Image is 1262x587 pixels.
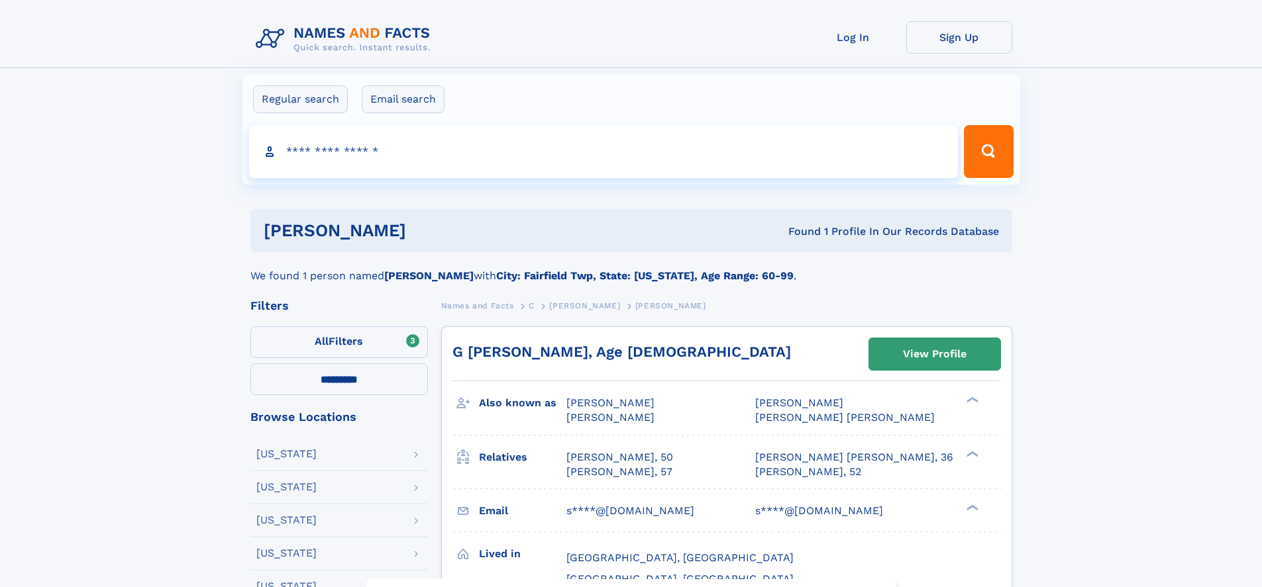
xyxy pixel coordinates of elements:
[529,301,535,310] span: C
[256,449,317,459] div: [US_STATE]
[869,338,1000,370] a: View Profile
[479,446,566,469] h3: Relatives
[249,125,959,178] input: search input
[566,572,794,585] span: [GEOGRAPHIC_DATA], [GEOGRAPHIC_DATA]
[256,482,317,492] div: [US_STATE]
[256,548,317,559] div: [US_STATE]
[963,503,979,512] div: ❯
[479,500,566,522] h3: Email
[755,411,935,424] span: [PERSON_NAME] [PERSON_NAME]
[549,297,620,314] a: [PERSON_NAME]
[566,396,655,409] span: [PERSON_NAME]
[566,465,672,479] a: [PERSON_NAME], 57
[496,269,794,282] b: City: Fairfield Twp, State: [US_STATE], Age Range: 60-99
[755,450,953,465] a: [PERSON_NAME] [PERSON_NAME], 36
[479,392,566,414] h3: Also known as
[549,301,620,310] span: [PERSON_NAME]
[253,85,348,113] label: Regular search
[566,411,655,424] span: [PERSON_NAME]
[250,300,428,312] div: Filters
[566,551,794,564] span: [GEOGRAPHIC_DATA], [GEOGRAPHIC_DATA]
[250,21,441,57] img: Logo Names and Facts
[566,450,673,465] a: [PERSON_NAME], 50
[384,269,474,282] b: [PERSON_NAME]
[964,125,1013,178] button: Search Button
[597,224,999,239] div: Found 1 Profile In Our Records Database
[250,252,1012,284] div: We found 1 person named with .
[906,21,1012,54] a: Sign Up
[315,335,329,347] span: All
[441,297,514,314] a: Names and Facts
[250,326,428,358] label: Filters
[963,449,979,458] div: ❯
[529,297,535,314] a: C
[362,85,445,113] label: Email search
[250,411,428,423] div: Browse Locations
[963,396,979,404] div: ❯
[800,21,906,54] a: Log In
[903,339,967,369] div: View Profile
[635,301,706,310] span: [PERSON_NAME]
[256,515,317,525] div: [US_STATE]
[479,543,566,565] h3: Lived in
[264,222,598,239] h1: [PERSON_NAME]
[452,343,791,360] a: G [PERSON_NAME], Age [DEMOGRAPHIC_DATA]
[755,465,861,479] a: [PERSON_NAME], 52
[755,396,843,409] span: [PERSON_NAME]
